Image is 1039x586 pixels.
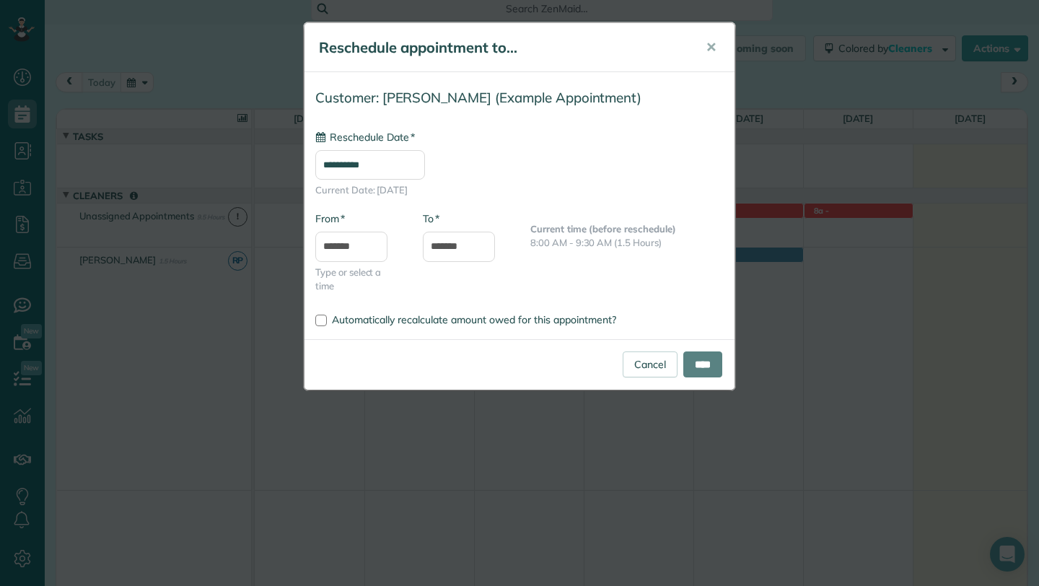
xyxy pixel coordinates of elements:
a: Cancel [623,351,678,377]
label: To [423,211,439,226]
span: ✕ [706,39,716,56]
h5: Reschedule appointment to... [319,38,685,58]
span: Type or select a time [315,266,401,293]
span: Automatically recalculate amount owed for this appointment? [332,313,616,326]
label: From [315,211,345,226]
span: Current Date: [DATE] [315,183,724,197]
h4: Customer: [PERSON_NAME] (Example Appointment) [315,90,724,105]
p: 8:00 AM - 9:30 AM (1.5 Hours) [530,236,724,250]
b: Current time (before reschedule) [530,223,676,235]
label: Reschedule Date [315,130,415,144]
